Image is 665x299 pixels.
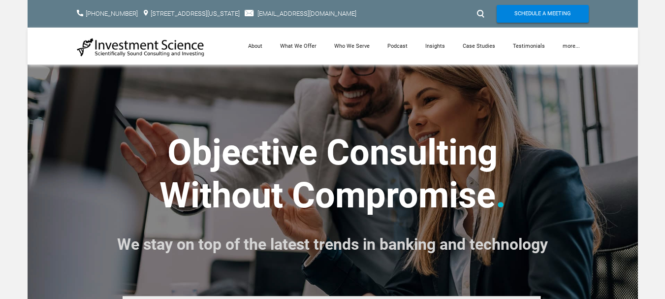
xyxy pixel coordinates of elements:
[379,28,416,65] a: Podcast
[86,10,138,17] a: [PHONE_NUMBER]
[496,174,506,216] font: .
[271,28,325,65] a: What We Offer
[117,235,548,254] font: We stay on top of the latest trends in banking and technology
[257,10,356,17] a: [EMAIL_ADDRESS][DOMAIN_NAME]
[239,28,271,65] a: About
[77,37,205,57] img: Investment Science | NYC Consulting Services
[159,132,498,216] strong: ​Objective Consulting ​Without Compromise
[514,5,571,23] span: Schedule A Meeting
[454,28,504,65] a: Case Studies
[325,28,379,65] a: Who We Serve
[497,5,589,23] a: Schedule A Meeting
[416,28,454,65] a: Insights
[504,28,554,65] a: Testimonials
[554,28,589,65] a: more...
[151,10,240,17] a: [STREET_ADDRESS][US_STATE]​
